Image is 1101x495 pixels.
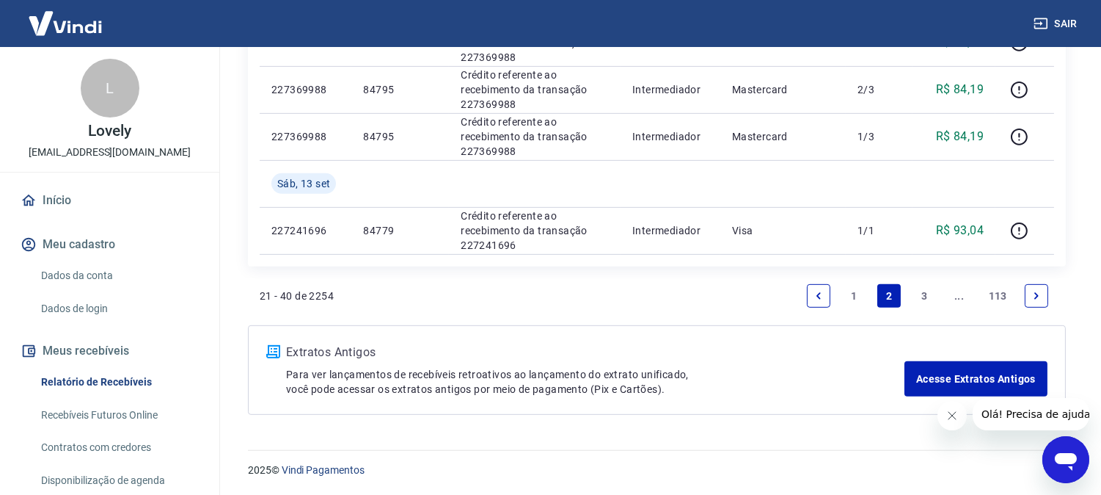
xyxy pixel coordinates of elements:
p: Crédito referente ao recebimento da transação 227369988 [461,115,609,159]
p: Visa [732,223,834,238]
p: Intermediador [632,82,709,97]
iframe: Fechar mensagem [937,401,967,430]
span: Sáb, 13 set [277,176,330,191]
ul: Pagination [801,278,1054,314]
button: Sair [1031,10,1083,37]
p: Para ver lançamentos de recebíveis retroativos ao lançamento do extrato unificado, você pode aces... [286,367,904,397]
a: Vindi Pagamentos [282,464,365,476]
p: 227369988 [271,82,340,97]
p: 84795 [363,82,437,97]
a: Jump forward [948,284,971,308]
iframe: Mensagem da empresa [973,398,1089,430]
p: Extratos Antigos [286,344,904,361]
a: Contratos com credores [35,433,202,463]
p: 21 - 40 de 2254 [260,289,334,303]
p: Lovely [88,123,131,139]
img: ícone [266,345,280,358]
p: Intermediador [632,223,709,238]
p: Mastercard [732,129,834,144]
a: Previous page [807,284,830,308]
p: 84779 [363,223,437,238]
p: 1/1 [857,223,901,238]
a: Page 3 [912,284,936,308]
p: 227241696 [271,223,340,238]
p: Crédito referente ao recebimento da transação 227241696 [461,209,609,253]
div: L [81,59,139,118]
p: Intermediador [632,129,709,144]
img: Vindi [18,1,113,46]
p: Crédito referente ao recebimento da transação 227369988 [461,68,609,112]
a: Next page [1025,284,1048,308]
span: Olá! Precisa de ajuda? [9,10,123,22]
p: 2/3 [857,82,901,97]
p: R$ 93,04 [936,222,984,239]
p: 1/3 [857,129,901,144]
iframe: Botão para abrir a janela de mensagens [1042,436,1089,483]
a: Acesse Extratos Antigos [904,361,1047,397]
p: [EMAIL_ADDRESS][DOMAIN_NAME] [29,145,191,160]
a: Dados de login [35,294,202,324]
p: 227369988 [271,129,340,144]
a: Page 113 [983,284,1013,308]
a: Relatório de Recebíveis [35,367,202,397]
p: 2025 © [248,463,1066,478]
button: Meu cadastro [18,228,202,261]
p: R$ 84,19 [936,81,984,98]
p: R$ 84,19 [936,128,984,145]
a: Início [18,184,202,217]
p: Mastercard [732,82,834,97]
button: Meus recebíveis [18,335,202,367]
a: Page 1 [842,284,866,308]
a: Page 2 is your current page [877,284,901,308]
a: Recebíveis Futuros Online [35,400,202,430]
a: Dados da conta [35,261,202,291]
p: 84795 [363,129,437,144]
